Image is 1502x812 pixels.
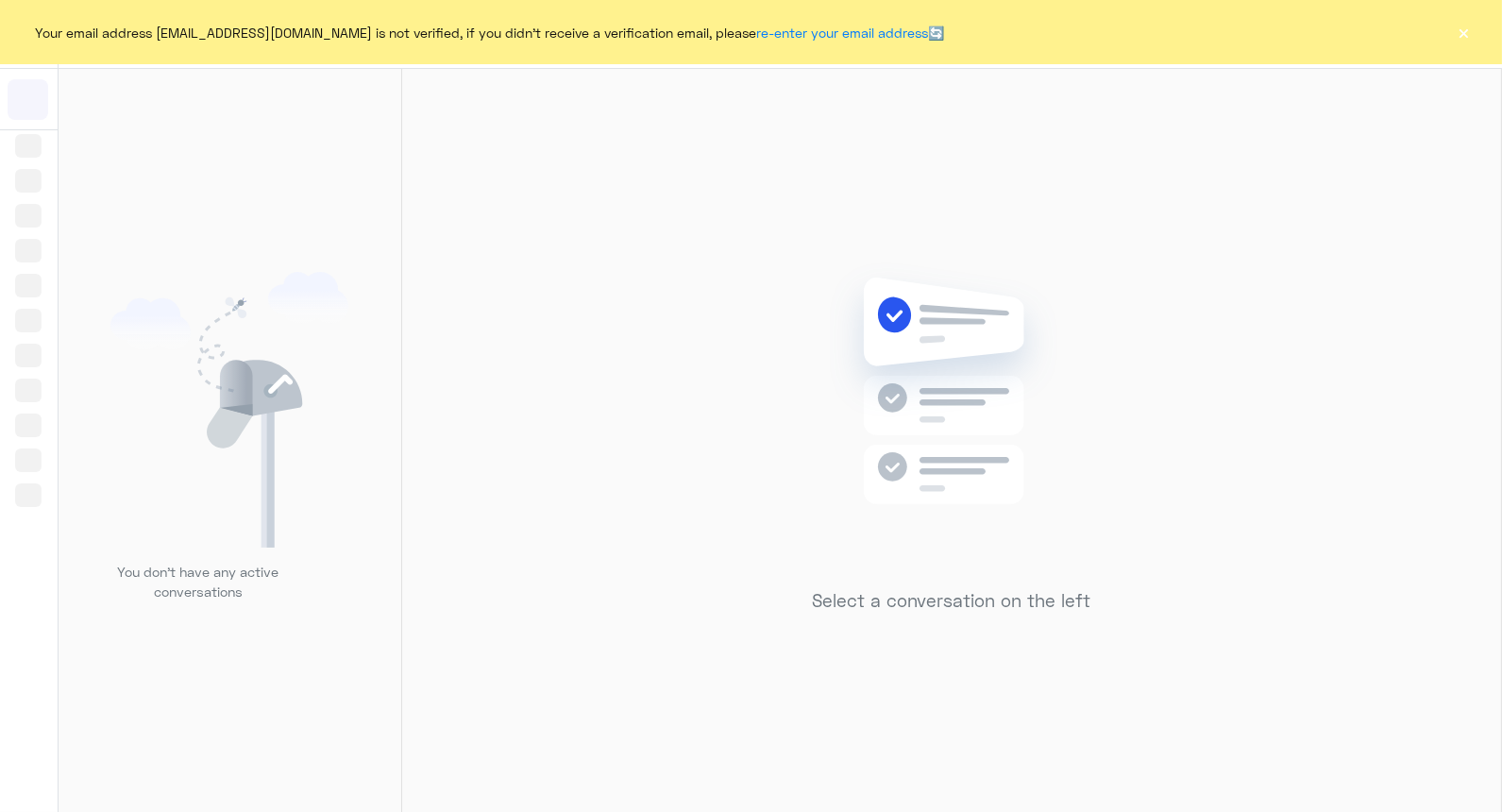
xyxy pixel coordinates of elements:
img: empty users [110,272,348,548]
img: no messages [816,262,1089,576]
a: re-enter your email address [757,25,929,41]
p: You don’t have any active conversations [103,562,294,602]
span: Your email address [EMAIL_ADDRESS][DOMAIN_NAME] is not verified, if you didn't receive a verifica... [36,23,945,42]
button: × [1455,23,1474,42]
h5: Select a conversation on the left [813,590,1091,612]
